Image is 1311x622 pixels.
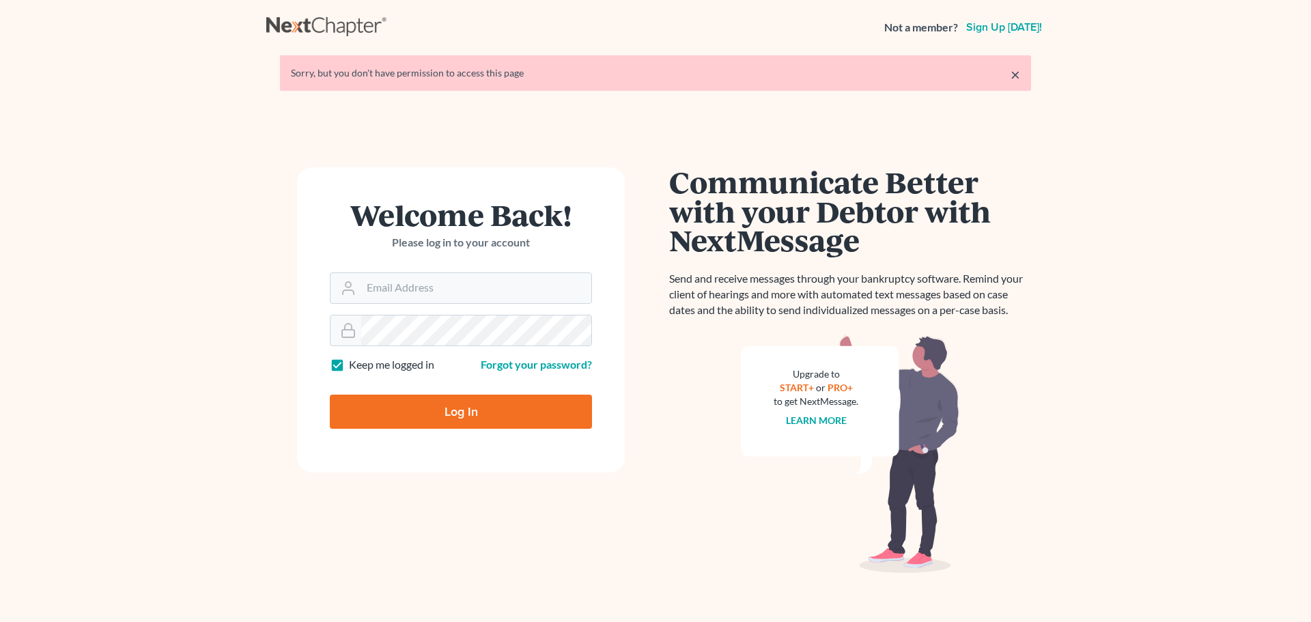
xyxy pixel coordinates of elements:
a: PRO+ [828,382,853,393]
span: or [816,382,826,393]
p: Send and receive messages through your bankruptcy software. Remind your client of hearings and mo... [669,271,1031,318]
h1: Welcome Back! [330,200,592,229]
a: × [1011,66,1020,83]
div: Upgrade to [774,367,858,381]
input: Log In [330,395,592,429]
a: Forgot your password? [481,358,592,371]
h1: Communicate Better with your Debtor with NextMessage [669,167,1031,255]
label: Keep me logged in [349,357,434,373]
img: nextmessage_bg-59042aed3d76b12b5cd301f8e5b87938c9018125f34e5fa2b7a6b67550977c72.svg [741,335,959,574]
a: Learn more [786,414,847,426]
div: to get NextMessage. [774,395,858,408]
strong: Not a member? [884,20,958,36]
div: Sorry, but you don't have permission to access this page [291,66,1020,80]
input: Email Address [361,273,591,303]
p: Please log in to your account [330,235,592,251]
a: START+ [780,382,814,393]
a: Sign up [DATE]! [963,22,1045,33]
